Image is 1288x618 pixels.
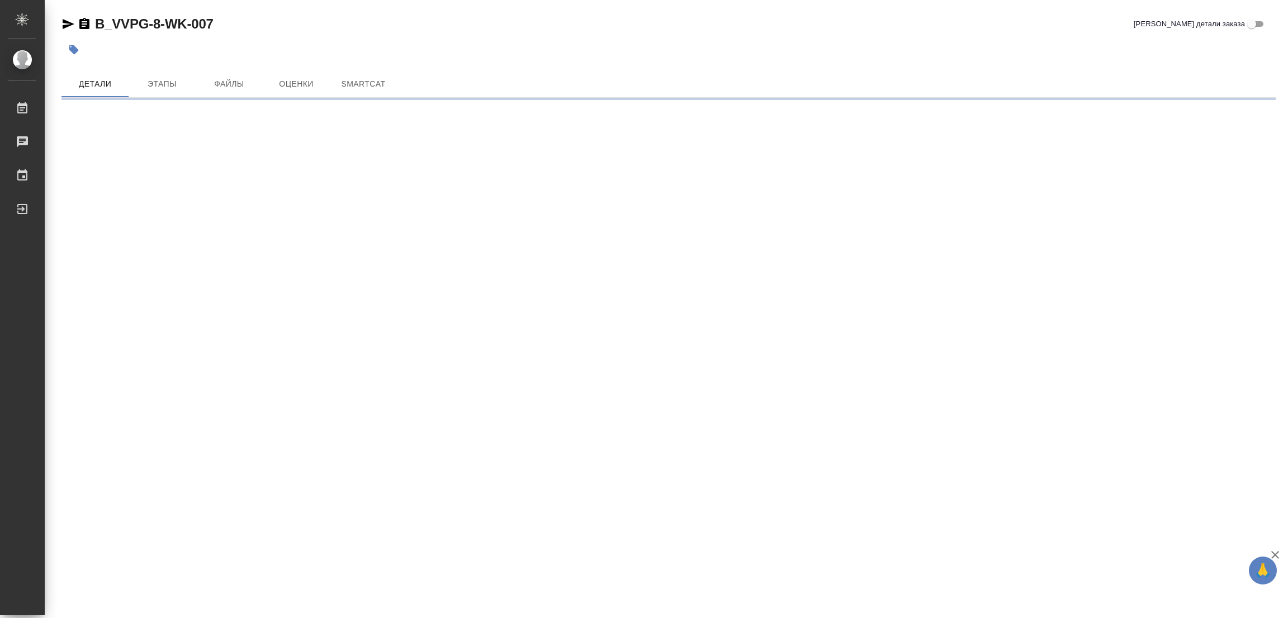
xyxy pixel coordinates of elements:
span: Детали [68,77,122,91]
span: SmartCat [337,77,390,91]
button: 🙏 [1249,557,1277,584]
span: [PERSON_NAME] детали заказа [1134,18,1245,30]
span: 🙏 [1253,559,1272,582]
span: Этапы [135,77,189,91]
button: Скопировать ссылку для ЯМессенджера [61,17,75,31]
button: Добавить тэг [61,37,86,62]
a: B_VVPG-8-WK-007 [95,16,214,31]
span: Файлы [202,77,256,91]
span: Оценки [269,77,323,91]
button: Скопировать ссылку [78,17,91,31]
